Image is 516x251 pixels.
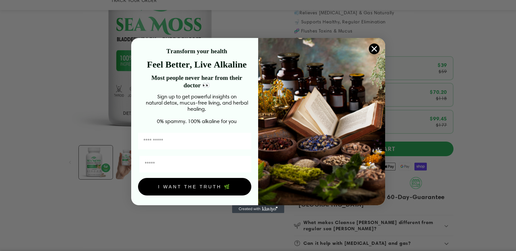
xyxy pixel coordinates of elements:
[143,118,251,124] p: 0% spammy. 100% alkaline for you
[166,48,227,55] strong: Transform your health
[369,43,380,55] button: Close dialog
[151,74,242,89] strong: Most people never hear from their doctor 👀
[258,38,385,205] img: 4a4a186a-b914-4224-87c7-990d8ecc9bca.jpeg
[138,133,251,149] input: First Name
[143,94,251,112] p: Sign up to get powerful insights on natural detox, mucus-free living, and herbal healing.
[147,59,246,69] strong: Feel Better, Live Alkaline
[139,156,251,172] input: Email
[232,205,284,213] a: Created with Klaviyo - opens in a new tab
[138,178,251,195] button: I WANT THE TRUTH 🌿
